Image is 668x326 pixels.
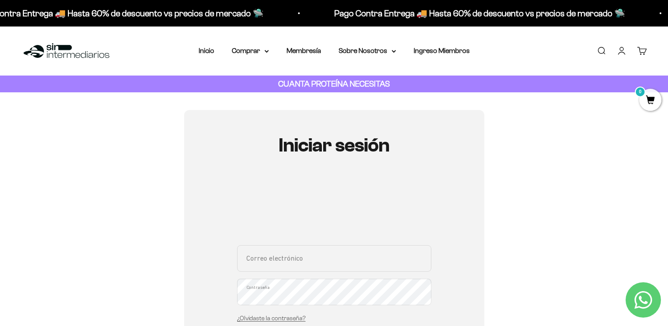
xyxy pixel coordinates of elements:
a: Membresía [287,47,321,54]
h1: Iniciar sesión [237,135,431,156]
iframe: Social Login Buttons [237,182,431,235]
p: Pago Contra Entrega 🚚 Hasta 60% de descuento vs precios de mercado 🛸 [334,6,625,20]
a: Ingreso Miembros [414,47,470,54]
summary: Comprar [232,45,269,57]
a: 0 [639,96,661,106]
summary: Sobre Nosotros [339,45,396,57]
a: Inicio [199,47,214,54]
a: ¿Olvidaste la contraseña? [237,315,306,322]
strong: CUANTA PROTEÍNA NECESITAS [278,79,390,88]
mark: 0 [635,87,645,97]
